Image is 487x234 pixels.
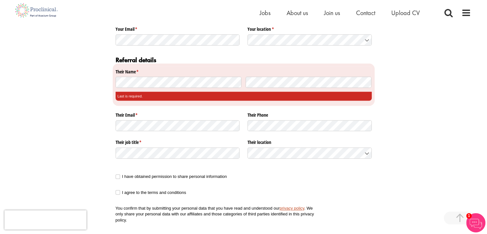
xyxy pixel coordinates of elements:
input: First [116,77,242,88]
span: I have obtained permission to share personal information [122,174,227,180]
iframe: reCAPTCHA [4,210,86,230]
a: Contact [356,9,375,17]
h2: Referral details [116,55,372,64]
input: Last [246,77,372,88]
span: 1 [466,213,472,219]
legend: Their location [248,137,372,146]
a: Upload CV [391,9,420,17]
input: Country [248,34,372,46]
a: About us [287,9,308,17]
a: Join us [324,9,340,17]
legend: Your location [248,24,372,32]
a: privacy policy [280,206,304,211]
a: Jobs [260,9,271,17]
img: Chatbot [466,213,485,232]
span: I agree to the terms and conditions [122,190,186,196]
label: Their job title [116,137,240,146]
label: Your Email [116,24,240,32]
div: Last is required. [116,92,372,101]
p: You confirm that by submitting your personal data that you have read and understood our . We only... [116,205,317,223]
label: Their Email [116,110,240,118]
input: Country [248,147,372,159]
legend: Their Name [116,66,372,75]
label: Their Phone [248,110,372,118]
